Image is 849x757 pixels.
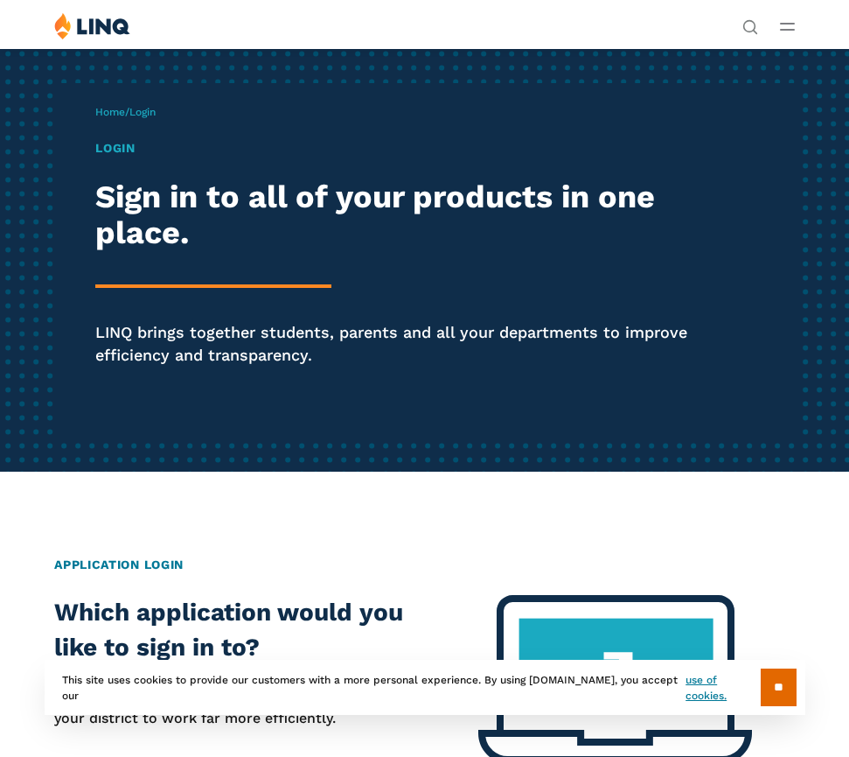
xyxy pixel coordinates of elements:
button: Open Search Bar [742,18,758,33]
h2: Sign in to all of your products in one place. [95,179,753,252]
h1: Login [95,139,753,158]
span: Login [129,106,156,118]
nav: Utility Navigation [742,12,758,33]
div: This site uses cookies to provide our customers with a more personal experience. By using [DOMAIN... [45,660,805,715]
span: / [95,106,156,118]
h2: Application Login [54,556,795,574]
p: LINQ brings together students, parents and all your departments to improve efficiency and transpa... [95,321,753,366]
img: LINQ | K‑12 Software [54,12,130,39]
a: Home [95,106,125,118]
a: use of cookies. [685,672,760,704]
h2: Which application would you like to sign in to? [54,595,414,665]
button: Open Main Menu [780,17,795,36]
